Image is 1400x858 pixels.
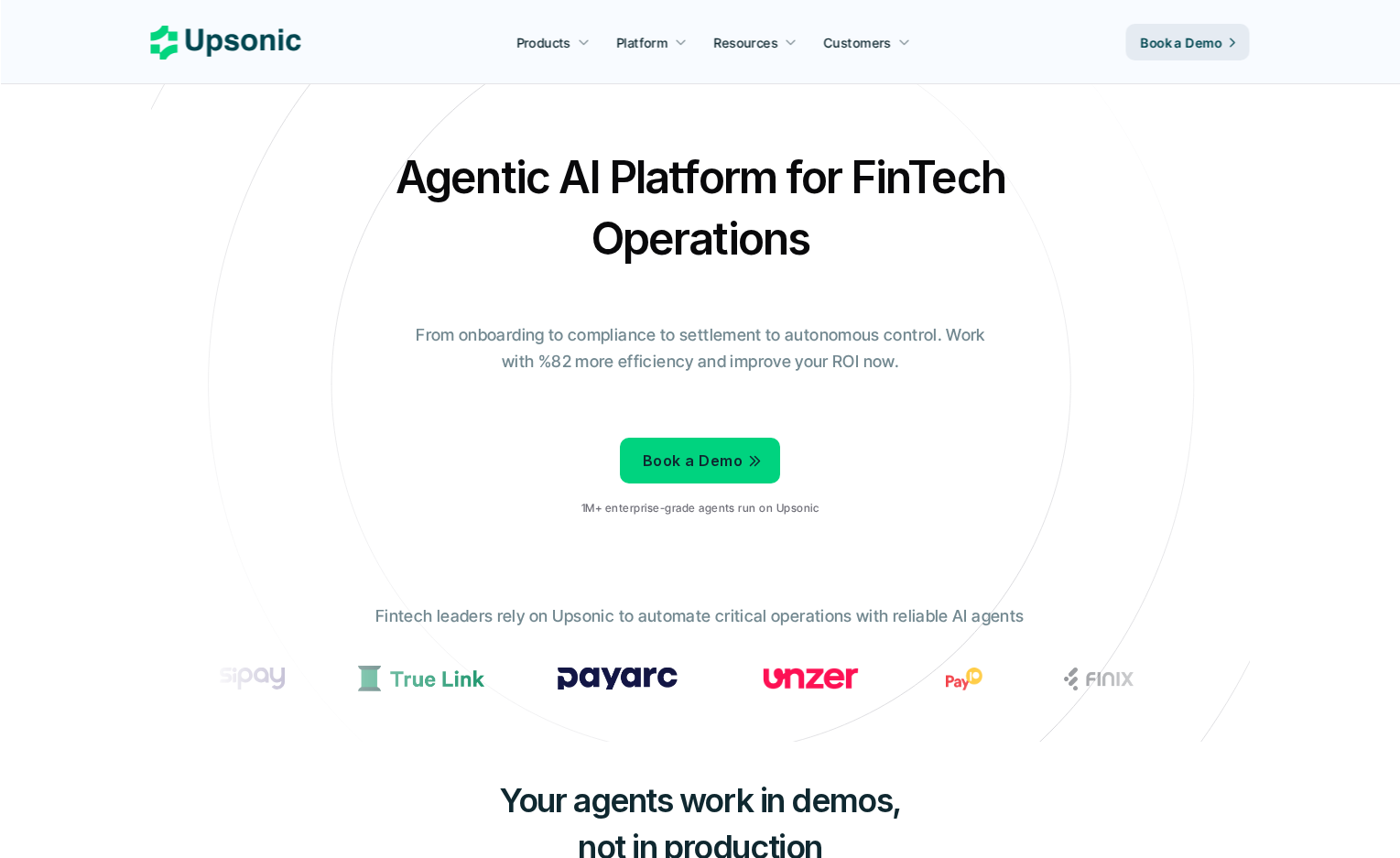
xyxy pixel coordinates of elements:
[643,448,743,474] p: Book a Demo
[714,33,778,52] p: Resources
[380,147,1021,269] h2: Agentic AI Platform for FinTech Operations
[375,603,1024,630] p: Fintech leaders rely on Upsonic to automate critical operations with reliable AI agents
[516,33,570,52] p: Products
[403,322,998,375] p: From onboarding to compliance to settlement to autonomous control. Work with %82 more efficiency ...
[1126,24,1250,60] a: Book a Demo
[505,26,601,59] a: Products
[1141,33,1222,52] p: Book a Demo
[620,438,780,483] a: Book a Demo
[581,502,819,515] p: 1M+ enterprise-grade agents run on Upsonic
[499,780,901,820] span: Your agents work in demos,
[824,33,892,52] p: Customers
[616,33,667,52] p: Platform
